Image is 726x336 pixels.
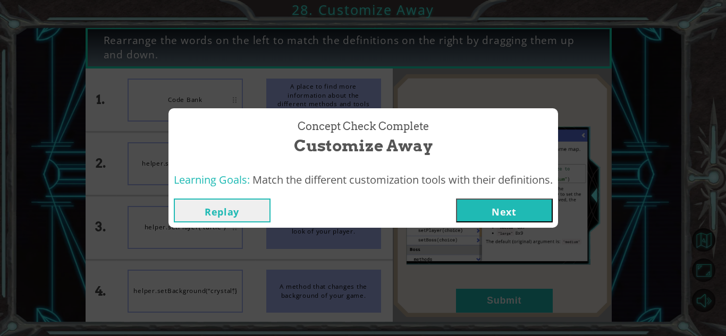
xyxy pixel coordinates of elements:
[456,199,553,222] button: Next
[298,119,429,134] span: Concept Check Complete
[294,134,433,157] span: Customize Away
[174,199,271,222] button: Replay
[174,173,250,187] span: Learning Goals:
[252,173,553,187] span: Match the different customization tools with their definitions.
